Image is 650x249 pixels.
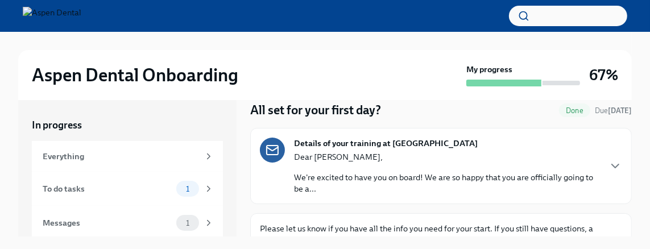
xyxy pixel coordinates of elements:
a: In progress [32,118,223,132]
a: Everything [32,141,223,172]
img: Aspen Dental [23,7,81,25]
h4: All set for your first day? [250,102,381,119]
p: We're excited to have you on board! We are so happy that you are officially going to be a... [294,172,599,194]
h2: Aspen Dental Onboarding [32,64,238,86]
div: Everything [43,150,199,163]
p: Dear [PERSON_NAME], [294,151,599,163]
div: To do tasks [43,182,172,195]
a: To do tasks1 [32,172,223,206]
h3: 67% [589,65,618,85]
strong: [DATE] [608,106,632,115]
p: Please let us know if you have all the info you need for your start. If you still have questions,... [260,223,622,246]
span: 1 [179,185,196,193]
div: Messages [43,217,172,229]
span: Done [559,106,590,115]
span: Due [595,106,632,115]
strong: Details of your training at [GEOGRAPHIC_DATA] [294,138,478,149]
span: August 12th, 2025 10:00 [595,105,632,116]
span: 1 [179,219,196,227]
strong: My progress [466,64,512,75]
a: Messages1 [32,206,223,240]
